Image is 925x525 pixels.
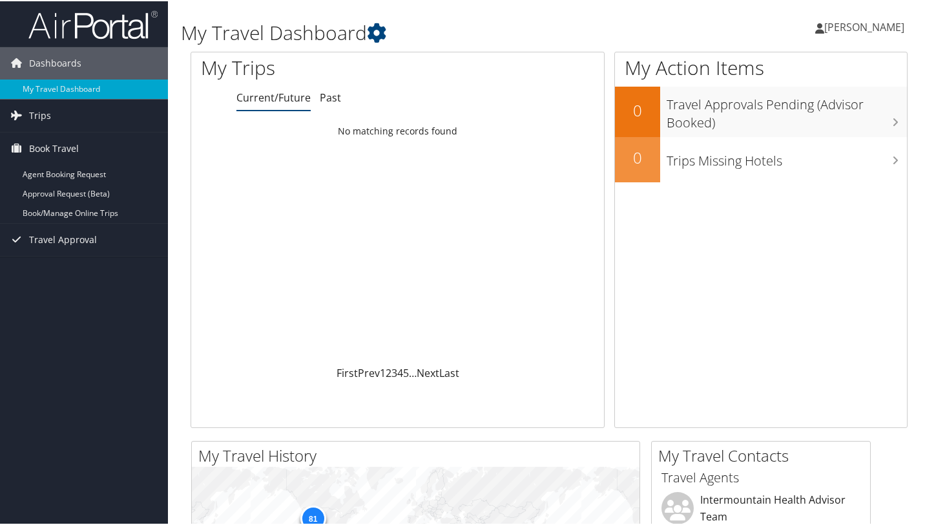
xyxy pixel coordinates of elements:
td: No matching records found [191,118,604,142]
h3: Trips Missing Hotels [667,144,907,169]
a: 0Travel Approvals Pending (Advisor Booked) [615,85,907,135]
span: … [409,365,417,379]
h1: My Trips [201,53,422,80]
h2: My Travel Contacts [658,444,870,466]
span: Dashboards [29,46,81,78]
h2: My Travel History [198,444,639,466]
h3: Travel Agents [661,467,860,486]
a: Prev [358,365,380,379]
a: 2 [386,365,391,379]
a: Past [320,89,341,103]
h2: 0 [615,145,660,167]
h1: My Travel Dashboard [181,18,672,45]
a: Next [417,365,439,379]
a: 1 [380,365,386,379]
h2: 0 [615,98,660,120]
a: Current/Future [236,89,311,103]
span: Book Travel [29,131,79,164]
a: 5 [403,365,409,379]
img: airportal-logo.png [28,8,158,39]
a: 4 [397,365,403,379]
a: 0Trips Missing Hotels [615,136,907,181]
h3: Travel Approvals Pending (Advisor Booked) [667,88,907,131]
a: Last [439,365,459,379]
a: First [337,365,358,379]
a: 3 [391,365,397,379]
span: Travel Approval [29,222,97,255]
span: [PERSON_NAME] [824,19,904,33]
span: Trips [29,98,51,131]
a: [PERSON_NAME] [815,6,917,45]
h1: My Action Items [615,53,907,80]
